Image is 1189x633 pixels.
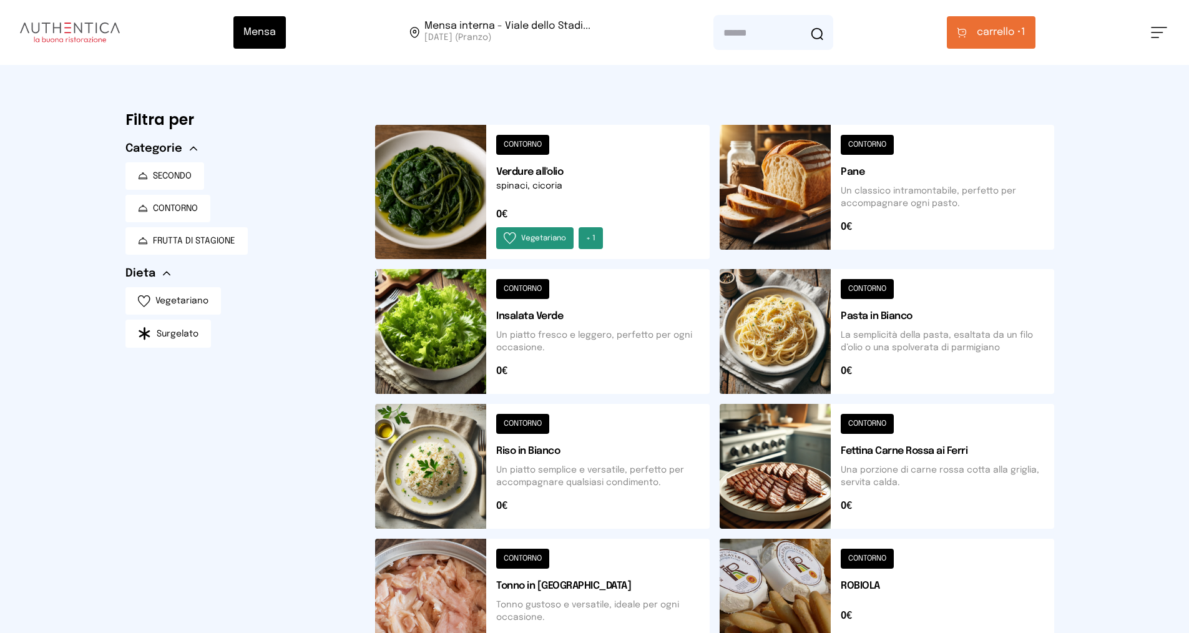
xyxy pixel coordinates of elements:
[153,202,198,215] span: CONTORNO
[977,25,1021,40] span: carrello •
[125,140,197,157] button: Categorie
[125,265,155,282] span: Dieta
[947,16,1035,49] button: carrello •1
[153,170,192,182] span: SECONDO
[20,22,120,42] img: logo.8f33a47.png
[125,140,182,157] span: Categorie
[125,265,170,282] button: Dieta
[424,31,590,44] span: [DATE] (Pranzo)
[125,162,204,190] button: SECONDO
[157,328,198,340] span: Surgelato
[125,195,210,222] button: CONTORNO
[233,16,286,49] button: Mensa
[424,21,590,44] span: Viale dello Stadio, 77, 05100 Terni TR, Italia
[125,227,248,255] button: FRUTTA DI STAGIONE
[155,295,208,307] span: Vegetariano
[153,235,235,247] span: FRUTTA DI STAGIONE
[125,287,221,315] button: Vegetariano
[977,25,1025,40] span: 1
[125,110,355,130] h6: Filtra per
[125,320,211,348] button: Surgelato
